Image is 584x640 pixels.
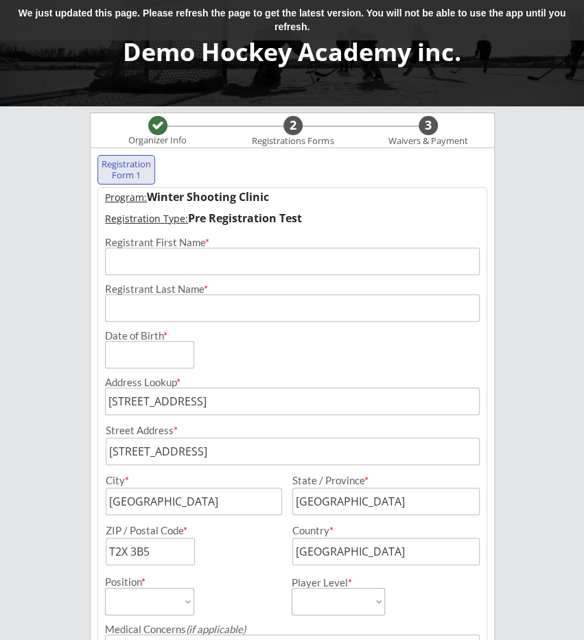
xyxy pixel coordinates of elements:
[105,191,147,204] u: Program:
[105,237,480,248] div: Registrant First Name
[283,118,303,133] div: 2
[105,212,188,225] u: Registration Type:
[292,578,385,588] div: Player Level
[246,136,340,147] div: Registrations Forms
[105,377,480,388] div: Address Lookup
[120,135,196,146] div: Organizer Info
[292,525,463,536] div: Country
[381,136,476,147] div: Waivers & Payment
[105,388,480,415] input: Street, City, Province/State
[106,425,480,436] div: Street Address
[419,118,438,133] div: 3
[14,40,570,64] div: Demo Hockey Academy inc.
[292,475,463,486] div: State / Province
[105,331,176,341] div: Date of Birth
[186,623,246,635] em: (if applicable)
[106,475,280,486] div: City
[106,525,280,536] div: ZIP / Postal Code
[105,577,176,587] div: Position
[105,624,480,635] div: Medical Concerns
[188,211,302,226] strong: Pre Registration Test
[147,189,269,204] strong: Winter Shooting Clinic
[105,284,480,294] div: Registrant Last Name
[101,159,152,180] div: Registration Form 1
